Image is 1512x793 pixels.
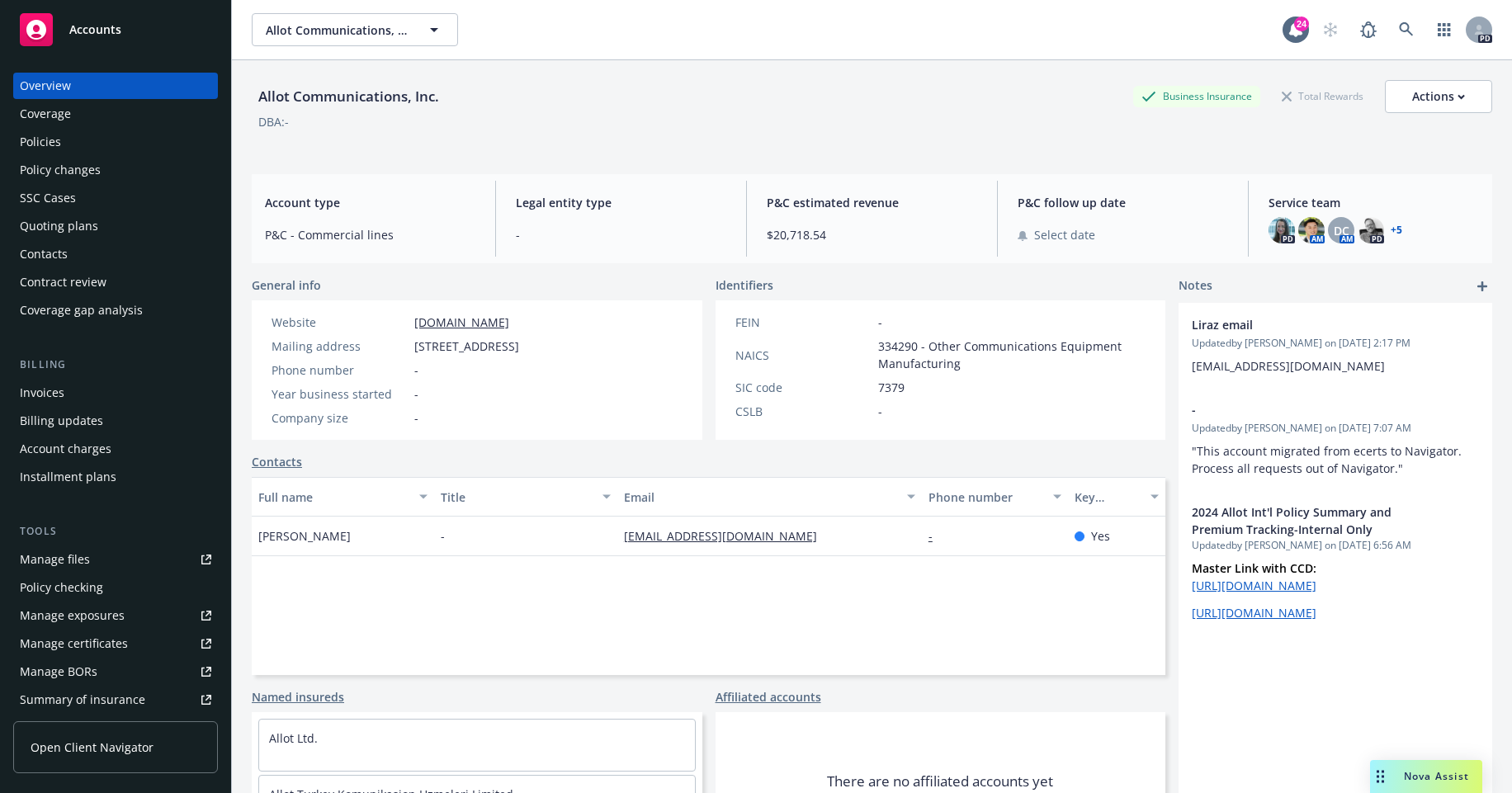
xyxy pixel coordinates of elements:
a: - [928,528,946,544]
a: Manage files [13,546,218,573]
a: Manage certificates [13,630,218,657]
span: Yes [1091,527,1110,545]
button: Title [434,477,617,517]
button: Nova Assist [1370,760,1482,793]
div: Account charges [20,436,111,462]
div: Manage certificates [20,630,128,657]
button: Email [617,477,922,517]
strong: Master Link with CCD: [1192,560,1316,576]
a: add [1472,276,1492,296]
span: There are no affiliated accounts yet [827,772,1053,791]
span: - [878,403,882,420]
div: Actions [1412,81,1465,112]
span: Liraz email [1192,316,1436,333]
a: Policy checking [13,574,218,601]
a: [EMAIL_ADDRESS][DOMAIN_NAME] [624,528,830,544]
img: photo [1358,217,1384,243]
span: Updated by [PERSON_NAME] on [DATE] 7:07 AM [1192,421,1479,436]
div: Company size [272,409,408,427]
span: P&C follow up date [1018,194,1228,211]
a: Overview [13,73,218,99]
div: Business Insurance [1133,86,1260,106]
span: Account type [265,194,475,211]
div: 2024 Allot Int'l Policy Summary and Premium Tracking-Internal OnlyUpdatedby [PERSON_NAME] on [DAT... [1179,490,1492,635]
div: Total Rewards [1273,86,1372,106]
a: Billing updates [13,408,218,434]
span: - [441,527,445,545]
button: Phone number [922,477,1068,517]
div: Overview [20,73,71,99]
a: Contract review [13,269,218,295]
a: Manage exposures [13,602,218,629]
div: Contacts [20,241,68,267]
img: photo [1269,217,1295,243]
span: [PERSON_NAME] [258,527,351,545]
img: photo [1298,217,1325,243]
span: - [878,314,882,331]
span: Updated by [PERSON_NAME] on [DATE] 2:17 PM [1192,336,1479,351]
span: "This account migrated from ecerts to Navigator. Process all requests out of Navigator." [1192,443,1465,476]
span: Identifiers [716,276,773,294]
a: Switch app [1428,13,1461,46]
div: NAICS [735,347,872,364]
div: Policies [20,129,61,155]
span: Select date [1034,226,1095,243]
div: Coverage [20,101,71,127]
a: SSC Cases [13,185,218,211]
div: Coverage gap analysis [20,297,143,323]
div: Policy changes [20,157,101,183]
div: Year business started [272,385,408,403]
span: $20,718.54 [767,226,977,243]
button: Allot Communications, Inc. [252,13,458,46]
button: Key contact [1068,477,1165,517]
a: Policies [13,129,218,155]
a: Start snowing [1314,13,1347,46]
span: - [414,385,418,403]
span: [STREET_ADDRESS] [414,337,519,355]
a: Coverage gap analysis [13,297,218,323]
div: Billing updates [20,408,103,434]
a: Account charges [13,436,218,462]
div: Full name [258,489,409,506]
a: Contacts [13,241,218,267]
button: Full name [252,477,434,517]
span: Updated by [PERSON_NAME] on [DATE] 6:56 AM [1192,538,1479,553]
a: Affiliated accounts [716,688,821,706]
a: Summary of insurance [13,687,218,713]
a: Quoting plans [13,213,218,239]
span: 7379 [878,379,905,396]
a: +5 [1391,225,1402,235]
span: P&C estimated revenue [767,194,977,211]
span: - [1192,401,1436,418]
span: - [414,409,418,427]
span: Accounts [69,23,121,36]
div: FEIN [735,314,872,331]
span: 334290 - Other Communications Equipment Manufacturing [878,337,1146,372]
div: Allot Communications, Inc. [252,86,446,107]
span: Service team [1269,194,1479,211]
div: 24 [1294,17,1309,31]
a: Report a Bug [1352,13,1385,46]
div: SIC code [735,379,872,396]
span: Open Client Navigator [31,739,154,756]
a: Contacts [252,453,302,470]
span: DC [1334,222,1349,239]
span: - [516,226,726,243]
div: DBA: - [258,113,289,130]
div: CSLB [735,403,872,420]
span: 2024 Allot Int'l Policy Summary and Premium Tracking-Internal Only [1192,503,1436,538]
span: - [414,361,418,379]
span: Legal entity type [516,194,726,211]
a: Policy changes [13,157,218,183]
span: Allot Communications, Inc. [266,21,409,39]
div: Tools [13,523,218,540]
div: Drag to move [1370,760,1391,793]
span: Nova Assist [1404,769,1469,783]
a: Named insureds [252,688,344,706]
div: Billing [13,356,218,373]
a: Search [1390,13,1423,46]
div: Invoices [20,380,64,406]
span: P&C - Commercial lines [265,226,475,243]
div: Manage files [20,546,90,573]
